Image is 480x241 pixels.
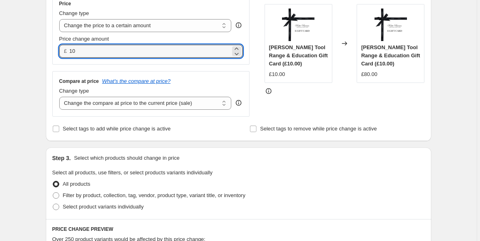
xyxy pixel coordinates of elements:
h3: Price [59,0,71,7]
span: Select tags to add while price change is active [63,126,171,132]
span: Select all products, use filters, or select products variants individually [52,169,213,176]
span: Filter by product, collection, tag, vendor, product type, variant title, or inventory [63,192,245,198]
img: 1_80x.png [282,9,314,41]
span: Select tags to remove while price change is active [260,126,377,132]
div: £80.00 [361,70,377,78]
div: £10.00 [269,70,285,78]
img: 1_80x.png [375,9,407,41]
span: [PERSON_NAME] Tool Range & Education Gift Card (£10.00) [269,44,328,67]
h2: Step 3. [52,154,71,162]
span: Change type [59,10,89,16]
button: What's the compare at price? [102,78,171,84]
p: Select which products should change in price [74,154,179,162]
h6: PRICE CHANGE PREVIEW [52,226,425,232]
span: All products [63,181,90,187]
div: help [235,99,243,107]
span: Select product variants individually [63,204,144,210]
div: help [235,21,243,29]
h3: Compare at price [59,78,99,85]
span: £ [64,48,67,54]
input: 80.00 [69,45,230,58]
span: [PERSON_NAME] Tool Range & Education Gift Card (£10.00) [361,44,420,67]
span: Price change amount [59,36,109,42]
span: Change type [59,88,89,94]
